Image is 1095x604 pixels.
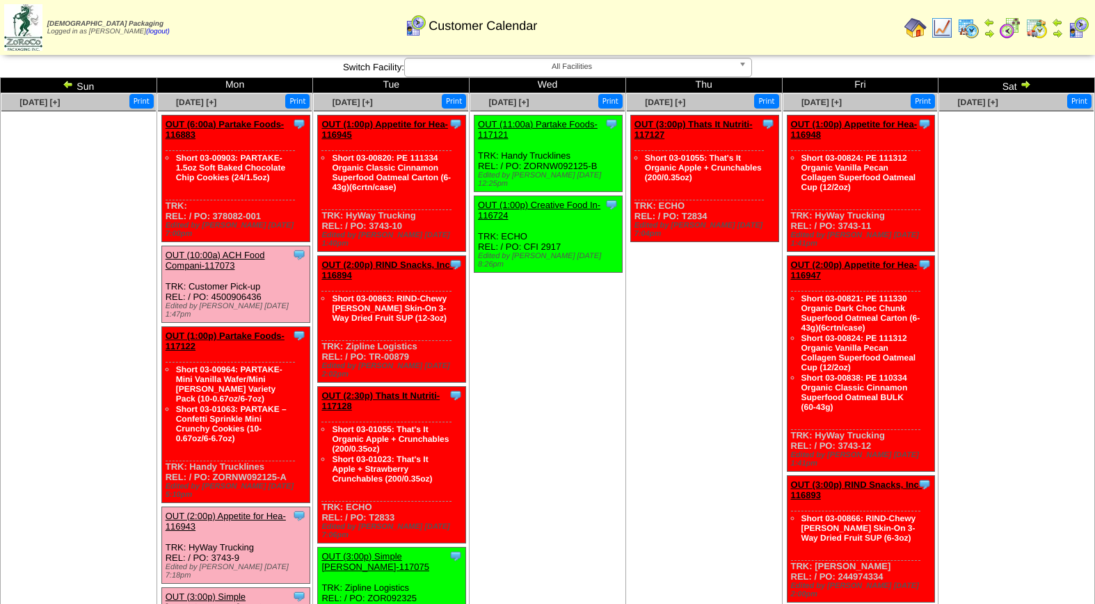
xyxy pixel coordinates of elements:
a: Short 03-00824: PE 111312 Organic Vanilla Pecan Collagen Superfood Oatmeal Cup (12/2oz) [801,333,916,372]
div: TRK: HyWay Trucking REL: / PO: 3743-10 [318,116,466,252]
a: Short 03-01055: That's It Organic Apple + Crunchables (200/0.35oz) [645,153,762,182]
div: TRK: Zipline Logistics REL: / PO: TR-00879 [318,256,466,383]
a: Short 03-00820: PE 111334 Organic Classic Cinnamon Superfood Oatmeal Carton (6-43g)(6crtn/case) [332,153,451,192]
a: OUT (3:00p) Simple [PERSON_NAME]-117075 [321,551,429,572]
a: OUT (11:00a) Partake Foods-117121 [478,119,598,140]
img: calendarblend.gif [999,17,1021,39]
a: [DATE] [+] [176,97,216,107]
img: Tooltip [292,117,306,131]
img: Tooltip [449,117,463,131]
a: Short 03-00838: PE 110334 Organic Classic Cinnamon Superfood Oatmeal BULK (60-43g) [801,373,908,412]
div: Edited by [PERSON_NAME] [DATE] 1:41pm [791,451,935,468]
img: calendarinout.gif [1025,17,1048,39]
img: calendarprod.gif [957,17,980,39]
button: Print [442,94,466,109]
div: TRK: HyWay Trucking REL: / PO: 3743-11 [787,116,935,252]
a: OUT (2:30p) Thats It Nutriti-117128 [321,390,440,411]
a: OUT (6:00a) Partake Foods-116883 [166,119,285,140]
a: OUT (3:00p) Thats It Nutriti-117127 [634,119,753,140]
img: calendarcustomer.gif [404,15,426,37]
a: [DATE] [+] [333,97,373,107]
a: OUT (2:00p) RIND Snacks, Inc-116894 [321,260,453,280]
div: TRK: ECHO REL: / PO: T2833 [318,387,466,543]
div: Edited by [PERSON_NAME] [DATE] 7:18pm [166,563,310,580]
img: Tooltip [292,328,306,342]
img: Tooltip [292,589,306,603]
a: Short 03-00821: PE 111330 Organic Dark Choc Chunk Superfood Oatmeal Carton (6-43g)(6crtn/case) [801,294,920,333]
div: Edited by [PERSON_NAME] [DATE] 1:40pm [321,231,465,248]
a: Short 03-01055: That's It Organic Apple + Crunchables (200/0.35oz) [332,424,449,454]
div: Edited by [PERSON_NAME] [DATE] 2:02pm [321,362,465,379]
span: All Facilities [410,58,733,75]
div: Edited by [PERSON_NAME] [DATE] 12:25pm [478,171,622,188]
a: Short 03-00863: RIND-Chewy [PERSON_NAME] Skin-On 3-Way Dried Fruit SUP (12-3oz) [332,294,447,323]
img: Tooltip [449,257,463,271]
a: Short 03-00964: PARTAKE-Mini Vanilla Wafer/Mini [PERSON_NAME] Variety Pack (10-0.67oz/6-7oz) [176,365,282,404]
a: [DATE] [+] [801,97,842,107]
div: TRK: ECHO REL: / PO: CFI 2917 [474,196,623,273]
td: Tue [313,78,470,93]
img: home.gif [904,17,927,39]
a: OUT (1:00p) Creative Food In-116724 [478,200,600,221]
div: TRK: Handy Trucklines REL: / PO: ZORNW092125-B [474,116,623,192]
div: Edited by [PERSON_NAME] [DATE] 7:04pm [634,221,778,238]
div: TRK: HyWay Trucking REL: / PO: 3743-9 [161,507,310,584]
div: TRK: Customer Pick-up REL: / PO: 4500906436 [161,246,310,323]
a: Short 03-00866: RIND-Chewy [PERSON_NAME] Skin-On 3-Way Dried Fruit SUP (6-3oz) [801,514,916,543]
img: Tooltip [918,477,932,491]
img: Tooltip [449,388,463,402]
img: Tooltip [918,117,932,131]
a: OUT (2:00p) Appetite for Hea-116947 [791,260,918,280]
span: [DEMOGRAPHIC_DATA] Packaging [47,20,163,28]
a: [DATE] [+] [645,97,685,107]
img: Tooltip [605,198,618,212]
button: Print [911,94,935,109]
img: Tooltip [605,117,618,131]
img: arrowleft.gif [1052,17,1063,28]
a: OUT (1:00p) Appetite for Hea-116948 [791,119,918,140]
img: arrowright.gif [1052,28,1063,39]
td: Sat [938,78,1095,93]
img: Tooltip [449,549,463,563]
a: Short 03-01023: That's It Apple + Strawberry Crunchables (200/0.35oz) [332,454,432,484]
a: [DATE] [+] [958,97,998,107]
td: Sun [1,78,157,93]
img: arrowleft.gif [984,17,995,28]
td: Fri [782,78,938,93]
img: zoroco-logo-small.webp [4,4,42,51]
a: OUT (3:00p) RIND Snacks, Inc-116893 [791,479,922,500]
button: Print [129,94,154,109]
div: Edited by [PERSON_NAME] [DATE] 5:10pm [166,482,310,499]
a: OUT (2:00p) Appetite for Hea-116943 [166,511,286,532]
td: Thu [625,78,782,93]
div: TRK: [PERSON_NAME] REL: / PO: 244974334 [787,476,935,603]
div: Edited by [PERSON_NAME] [DATE] 7:00pm [166,221,310,238]
div: Edited by [PERSON_NAME] [DATE] 1:47pm [166,302,310,319]
div: TRK: REL: / PO: 378082-001 [161,116,310,242]
img: arrowleft.gif [63,79,74,90]
div: TRK: ECHO REL: / PO: T2834 [630,116,778,242]
img: arrowright.gif [984,28,995,39]
a: OUT (1:00p) Partake Foods-117122 [166,331,285,351]
a: [DATE] [+] [19,97,60,107]
img: Tooltip [918,257,932,271]
a: (logout) [146,28,170,35]
a: [DATE] [+] [488,97,529,107]
td: Wed [470,78,626,93]
a: OUT (1:00p) Appetite for Hea-116945 [321,119,448,140]
img: line_graph.gif [931,17,953,39]
div: TRK: HyWay Trucking REL: / PO: 3743-12 [787,256,935,472]
a: Short 03-00903: PARTAKE-1.5oz Soft Baked Chocolate Chip Cookies (24/1.5oz) [176,153,285,182]
div: Edited by [PERSON_NAME] [DATE] 8:26pm [478,252,622,269]
a: OUT (10:00a) ACH Food Compani-117073 [166,250,265,271]
img: Tooltip [761,117,775,131]
a: Short 03-01063: PARTAKE – Confetti Sprinkle Mini Crunchy Cookies (10-0.67oz/6-6.7oz) [176,404,287,443]
div: Edited by [PERSON_NAME] [DATE] 2:00pm [791,582,935,598]
td: Mon [157,78,313,93]
img: calendarcustomer.gif [1067,17,1089,39]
